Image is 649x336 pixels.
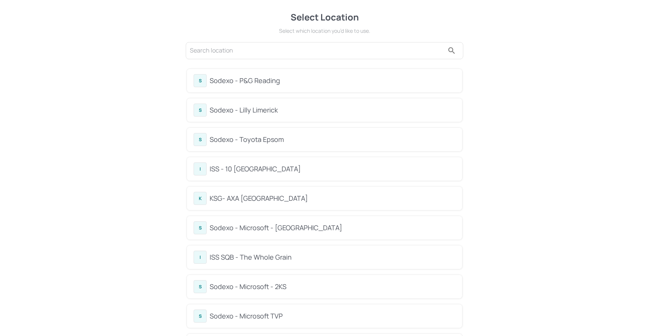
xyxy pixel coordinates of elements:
[210,311,455,321] div: Sodexo - Microsoft TVP
[194,104,207,117] div: S
[210,134,455,145] div: Sodexo - Toyota Epsom
[444,43,459,58] button: search
[194,74,207,87] div: S
[210,76,455,86] div: Sodexo - P&G Reading
[210,282,455,292] div: Sodexo - Microsoft - 2KS
[194,280,207,293] div: S
[185,27,464,35] div: Select which location you’d like to use.
[194,162,207,175] div: I
[194,192,207,205] div: K
[194,251,207,264] div: I
[190,45,444,57] input: Search location
[210,252,455,262] div: ISS SQB - The Whole Grain
[194,133,207,146] div: S
[210,164,455,174] div: ISS - 10 [GEOGRAPHIC_DATA]
[194,221,207,234] div: S
[210,223,455,233] div: Sodexo - Microsoft - [GEOGRAPHIC_DATA]
[185,10,464,24] div: Select Location
[210,193,455,203] div: KSG- AXA [GEOGRAPHIC_DATA]
[210,105,455,115] div: Sodexo - Lilly Limerick
[194,310,207,323] div: S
